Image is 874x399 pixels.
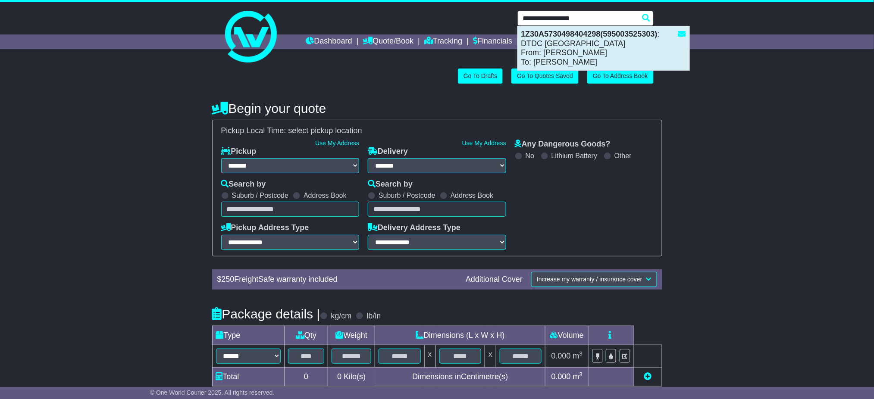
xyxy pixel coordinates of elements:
[328,326,375,345] td: Weight
[644,372,652,381] a: Add new item
[368,223,460,233] label: Delivery Address Type
[212,367,284,386] td: Total
[531,272,657,287] button: Increase my warranty / insurance cover
[551,372,571,381] span: 0.000
[213,275,462,284] div: $ FreightSafe warranty included
[614,152,632,160] label: Other
[363,34,414,49] a: Quote/Book
[551,352,571,360] span: 0.000
[551,152,598,160] label: Lithium Battery
[212,326,284,345] td: Type
[221,223,309,233] label: Pickup Address Type
[288,126,362,135] span: select pickup location
[375,367,545,386] td: Dimensions in Centimetre(s)
[521,30,658,38] strong: 1Z30A5730498404298(595003525303)
[375,326,545,345] td: Dimensions (L x W x H)
[462,140,506,147] a: Use My Address
[518,26,689,70] div: : DTDC [GEOGRAPHIC_DATA] From: [PERSON_NAME] To: [PERSON_NAME]
[580,371,583,377] sup: 3
[368,180,413,189] label: Search by
[587,69,653,84] a: Go To Address Book
[315,140,359,147] a: Use My Address
[515,140,611,149] label: Any Dangerous Goods?
[217,126,658,136] div: Pickup Local Time:
[328,367,375,386] td: Kilo(s)
[458,69,503,84] a: Go To Drafts
[221,147,257,156] label: Pickup
[232,191,289,199] label: Suburb / Postcode
[461,275,527,284] div: Additional Cover
[331,312,351,321] label: kg/cm
[573,372,583,381] span: m
[526,152,534,160] label: No
[368,147,408,156] label: Delivery
[284,326,328,345] td: Qty
[511,69,579,84] a: Go To Quotes Saved
[424,345,435,367] td: x
[424,34,462,49] a: Tracking
[580,350,583,357] sup: 3
[212,101,662,115] h4: Begin your quote
[451,191,494,199] label: Address Book
[212,307,320,321] h4: Package details |
[367,312,381,321] label: lb/in
[573,352,583,360] span: m
[379,191,435,199] label: Suburb / Postcode
[221,180,266,189] label: Search by
[222,275,235,284] span: 250
[485,345,496,367] td: x
[545,326,589,345] td: Volume
[304,191,347,199] label: Address Book
[150,389,275,396] span: © One World Courier 2025. All rights reserved.
[337,372,341,381] span: 0
[306,34,352,49] a: Dashboard
[473,34,512,49] a: Financials
[537,276,642,283] span: Increase my warranty / insurance cover
[284,367,328,386] td: 0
